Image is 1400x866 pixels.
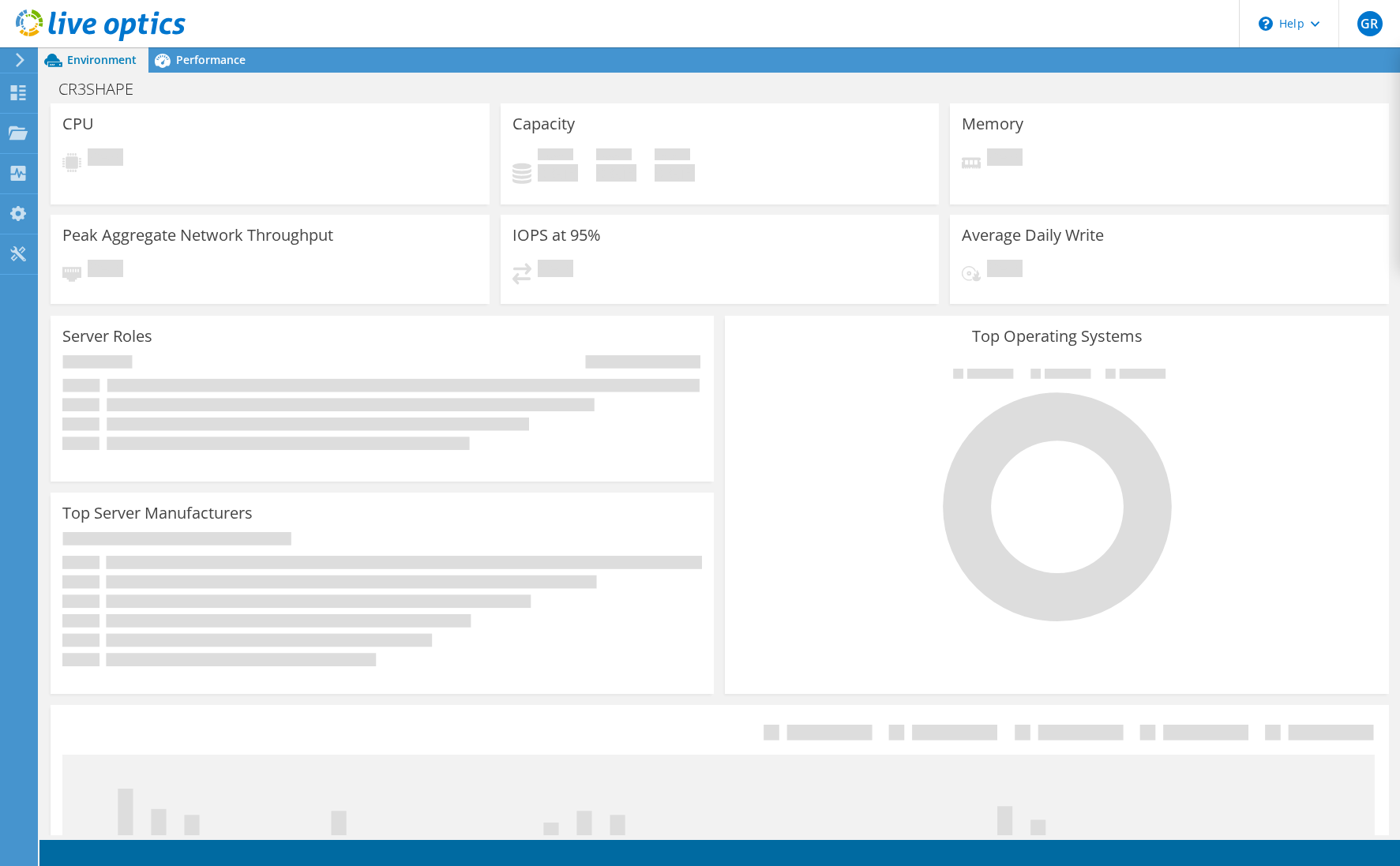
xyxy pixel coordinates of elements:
[737,328,1376,345] h3: Top Operating Systems
[987,260,1023,281] span: Pending
[88,148,123,170] span: Pending
[62,504,253,522] h3: Top Server Manufacturers
[512,115,575,133] h3: Capacity
[596,164,636,182] h4: 0 GiB
[1357,11,1383,36] span: GR
[62,227,333,244] h3: Peak Aggregate Network Throughput
[88,260,123,281] span: Pending
[51,81,158,98] h1: CR3SHAPE
[962,227,1104,244] h3: Average Daily Write
[62,328,152,345] h3: Server Roles
[962,115,1023,133] h3: Memory
[176,52,246,67] span: Performance
[512,227,601,244] h3: IOPS at 95%
[67,52,137,67] span: Environment
[1259,17,1273,31] svg: \n
[596,148,632,164] span: Free
[538,260,573,281] span: Pending
[655,164,695,182] h4: 0 GiB
[538,164,578,182] h4: 0 GiB
[987,148,1023,170] span: Pending
[655,148,690,164] span: Total
[538,148,573,164] span: Used
[62,115,94,133] h3: CPU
